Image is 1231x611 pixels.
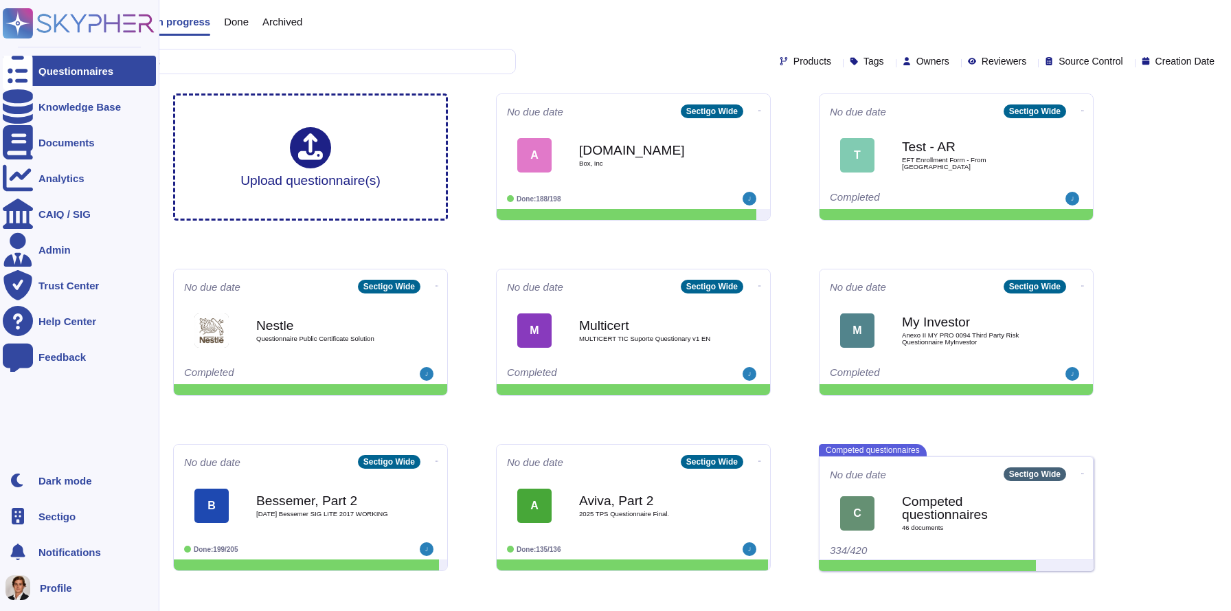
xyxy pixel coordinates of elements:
span: Competed questionnaires [819,444,927,456]
span: Archived [262,16,302,27]
span: Notifications [38,547,101,557]
div: C [840,496,874,531]
div: Trust Center [38,280,99,291]
b: Aviva, Part 2 [579,494,716,507]
span: Done: 135/136 [517,546,561,553]
div: Feedback [38,352,86,362]
div: B [194,489,229,523]
span: Sectigo [38,511,76,522]
span: 334/420 [830,544,867,556]
img: user [420,367,433,381]
div: Help Center [38,316,96,326]
span: Questionnaire Public Certificate Solution [256,335,394,342]
img: user [743,542,756,556]
a: Help Center [3,306,156,336]
span: No due date [184,457,240,467]
button: user [3,573,40,603]
span: Source Control [1059,56,1122,66]
span: Owners [916,56,949,66]
span: No due date [830,107,886,117]
span: EFT Enrollment Form - From [GEOGRAPHIC_DATA] [902,157,1039,170]
a: Trust Center [3,270,156,300]
div: Sectigo Wide [681,455,743,469]
img: user [1065,192,1079,205]
span: Products [793,56,831,66]
span: Profile [40,583,72,593]
div: M [840,313,874,348]
b: Nestle [256,319,394,332]
span: Tags [863,56,884,66]
a: Feedback [3,342,156,372]
div: CAIQ / SIG [38,209,91,219]
span: Creation Date [1155,56,1215,66]
span: No due date [507,457,563,467]
div: Sectigo Wide [681,104,743,118]
div: Completed [184,367,352,381]
div: Analytics [38,173,84,184]
a: CAIQ / SIG [3,199,156,229]
a: Analytics [3,163,156,193]
span: Reviewers [982,56,1026,66]
input: Search by keywords [54,49,515,74]
b: My Investor [902,315,1039,329]
b: [DOMAIN_NAME] [579,144,716,157]
span: No due date [507,107,563,117]
div: Sectigo Wide [1004,104,1066,118]
img: user [743,192,756,205]
b: Competed questionnaires [902,495,1039,521]
span: [DATE] Bessemer SIG LITE 2017 WORKING [256,511,394,518]
span: 2025 TPS Questionnaire Final. [579,511,716,518]
div: Upload questionnaire(s) [240,127,381,187]
div: M [517,313,552,348]
a: Knowledge Base [3,91,156,122]
b: Multicert [579,319,716,332]
img: Logo [194,313,229,348]
b: Test - AR [902,140,1039,153]
img: user [743,367,756,381]
span: Done: 188/198 [517,195,561,203]
span: 46 document s [902,524,1039,531]
div: Knowledge Base [38,102,121,112]
div: Sectigo Wide [1004,280,1066,293]
a: Questionnaires [3,56,156,86]
div: Sectigo Wide [358,455,420,469]
div: Dark mode [38,476,92,486]
div: Completed [830,192,998,205]
a: Documents [3,127,156,157]
span: In progress [154,16,210,27]
div: A [517,489,552,523]
div: Completed [830,367,998,381]
div: Documents [38,137,95,148]
div: Admin [38,245,71,255]
span: No due date [507,282,563,292]
span: Box, Inc [579,160,716,167]
span: Anexo II MY PRO 0094 Third Party Risk Questionnaire MyInvestor [902,332,1039,345]
span: No due date [830,282,886,292]
div: Sectigo Wide [681,280,743,293]
img: user [1065,367,1079,381]
div: A [517,138,552,173]
div: Sectigo Wide [358,280,420,293]
img: user [420,542,433,556]
img: user [5,575,30,600]
div: T [840,138,874,173]
div: Completed [507,367,675,381]
div: Questionnaires [38,66,113,76]
span: MULTICERT TIC Suporte Questionary v1 EN [579,335,716,342]
a: Admin [3,234,156,265]
span: No due date [184,282,240,292]
span: Done: 199/205 [194,546,238,553]
span: Done [224,16,249,27]
b: Bessemer, Part 2 [256,494,394,507]
div: Sectigo Wide [1004,467,1066,481]
span: No due date [830,469,886,480]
